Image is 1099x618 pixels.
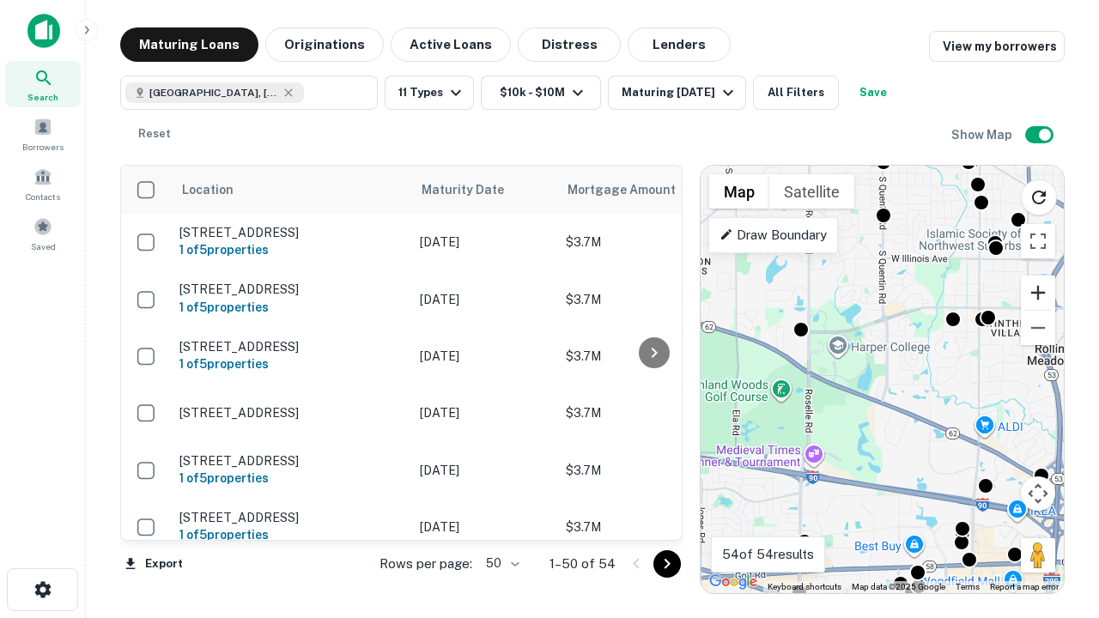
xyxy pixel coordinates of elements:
button: Reload search area [1021,179,1057,215]
div: 50 [479,551,522,576]
span: Search [27,90,58,104]
p: [DATE] [420,290,549,309]
h6: 1 of 5 properties [179,298,403,317]
button: Show street map [709,174,769,209]
p: [DATE] [420,518,549,536]
p: [STREET_ADDRESS] [179,510,403,525]
button: Save your search to get updates of matches that match your search criteria. [846,76,901,110]
h6: 1 of 5 properties [179,525,403,544]
p: $3.7M [566,233,738,251]
button: 11 Types [385,76,474,110]
h6: 1 of 5 properties [179,354,403,373]
div: 0 0 [701,166,1064,593]
button: Reset [127,117,182,151]
span: [GEOGRAPHIC_DATA], [GEOGRAPHIC_DATA] [149,85,278,100]
button: Go to next page [653,550,681,578]
a: Saved [5,210,81,257]
span: Contacts [26,190,60,203]
p: Rows per page: [379,554,472,574]
th: Mortgage Amount [557,166,746,214]
button: All Filters [753,76,839,110]
iframe: Chat Widget [1013,426,1099,508]
button: Show satellite imagery [769,174,854,209]
p: [STREET_ADDRESS] [179,282,403,297]
p: [STREET_ADDRESS] [179,453,403,469]
a: Contacts [5,161,81,207]
button: Zoom out [1021,311,1055,345]
button: Originations [265,27,384,62]
p: [DATE] [420,461,549,480]
p: [STREET_ADDRESS] [179,225,403,240]
span: Borrowers [22,140,64,154]
button: Maturing [DATE] [608,76,746,110]
button: $10k - $10M [481,76,601,110]
p: [STREET_ADDRESS] [179,405,403,421]
button: Drag Pegman onto the map to open Street View [1021,538,1055,573]
button: Zoom in [1021,276,1055,310]
p: 1–50 of 54 [549,554,616,574]
h6: 1 of 5 properties [179,469,403,488]
h6: Show Map [951,125,1015,144]
a: Report a map error [990,582,1059,591]
a: Borrowers [5,111,81,157]
a: Terms (opens in new tab) [956,582,980,591]
p: $3.7M [566,518,738,536]
button: Lenders [628,27,731,62]
button: Export [120,551,187,577]
th: Location [171,166,411,214]
h6: 1 of 5 properties [179,240,403,259]
p: $3.7M [566,461,738,480]
button: Distress [518,27,621,62]
p: $3.7M [566,347,738,366]
img: Google [705,571,762,593]
button: Toggle fullscreen view [1021,224,1055,258]
span: Saved [31,239,56,253]
p: [DATE] [420,403,549,422]
p: $3.7M [566,290,738,309]
button: Keyboard shortcuts [768,581,841,593]
a: View my borrowers [929,31,1065,62]
th: Maturity Date [411,166,557,214]
button: Maturing Loans [120,27,258,62]
p: [STREET_ADDRESS] [179,339,403,354]
span: Mortgage Amount [568,179,698,200]
p: [DATE] [420,347,549,366]
span: Map data ©2025 Google [852,582,945,591]
span: Location [181,179,234,200]
p: Draw Boundary [720,225,827,245]
p: [DATE] [420,233,549,251]
div: Maturing [DATE] [622,82,738,103]
a: Open this area in Google Maps (opens a new window) [705,571,762,593]
a: Search [5,61,81,107]
p: 54 of 54 results [722,544,814,565]
span: Maturity Date [422,179,526,200]
img: capitalize-icon.png [27,14,60,48]
p: $3.7M [566,403,738,422]
button: Active Loans [391,27,511,62]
